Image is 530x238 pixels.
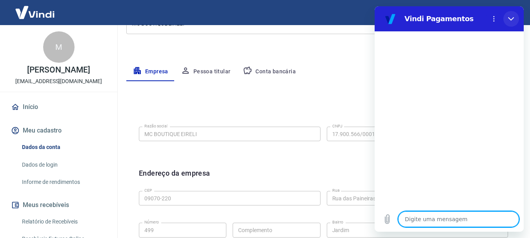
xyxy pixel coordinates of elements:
a: Início [9,98,108,116]
iframe: Janela de mensagens [375,6,524,232]
a: Informe de rendimentos [19,174,108,190]
label: Bairro [332,219,343,225]
img: Vindi [9,0,60,24]
button: Meus recebíveis [9,196,108,214]
label: Número [144,219,159,225]
label: CEP [144,187,152,193]
label: Rua [332,187,340,193]
button: Pessoa titular [175,62,237,81]
button: Meu cadastro [9,122,108,139]
p: [EMAIL_ADDRESS][DOMAIN_NAME] [15,77,102,85]
button: Conta bancária [237,62,302,81]
label: Razão social [144,123,168,129]
label: CNPJ [332,123,342,129]
a: Relatório de Recebíveis [19,214,108,230]
button: Sair [492,5,521,20]
div: M [43,31,75,63]
p: [PERSON_NAME] [27,66,90,74]
a: Dados da conta [19,139,108,155]
a: Dados de login [19,157,108,173]
button: Empresa [126,62,175,81]
h6: Endereço da empresa [139,168,210,188]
